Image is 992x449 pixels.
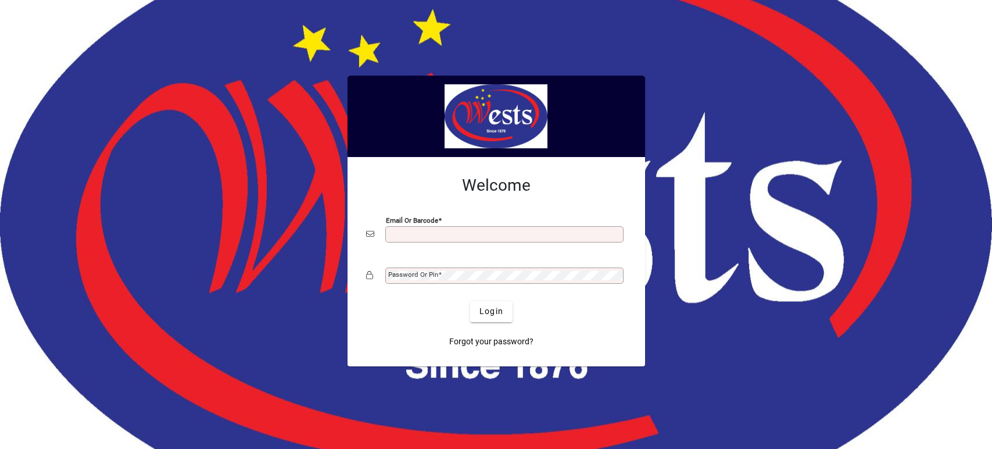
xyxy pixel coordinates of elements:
[366,176,626,195] h2: Welcome
[449,336,533,348] span: Forgot your password?
[386,216,438,224] mat-label: Email or Barcode
[388,270,438,279] mat-label: Password or Pin
[479,305,503,318] span: Login
[470,301,513,322] button: Login
[445,332,538,352] a: Forgot your password?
